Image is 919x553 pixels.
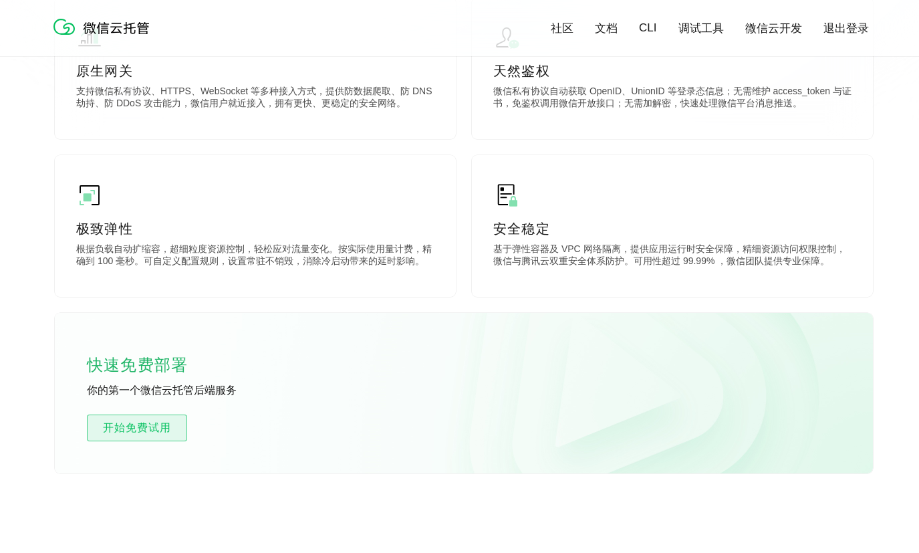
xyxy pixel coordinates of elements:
p: 天然鉴权 [493,62,851,80]
span: 开始免费试用 [88,420,186,436]
a: 微信云开发 [745,21,802,36]
p: 你的第一个微信云托管后端服务 [87,384,287,399]
p: 支持微信私有协议、HTTPS、WebSocket 等多种接入方式，提供防数据爬取、防 DNS 劫持、防 DDoS 攻击能力，微信用户就近接入，拥有更快、更稳定的安全网络。 [76,86,434,112]
p: 根据负载自动扩缩容，超细粒度资源控制，轻松应对流量变化。按实际使用量计费，精确到 100 毫秒。可自定义配置规则，设置常驻不销毁，消除冷启动带来的延时影响。 [76,243,434,270]
a: CLI [639,21,656,35]
a: 退出登录 [823,21,869,36]
p: 基于弹性容器及 VPC 网络隔离，提供应用运行时安全保障，精细资源访问权限控制，微信与腾讯云双重安全体系防护。可用性超过 99.99% ，微信团队提供专业保障。 [493,243,851,270]
img: 微信云托管 [51,13,158,40]
p: 快速免费部署 [87,352,221,378]
p: 原生网关 [76,62,434,80]
p: 微信私有协议自动获取 OpenID、UnionID 等登录态信息；无需维护 access_token 与证书，免鉴权调用微信开放接口；无需加解密，快速处理微信平台消息推送。 [493,86,851,112]
a: 社区 [551,21,573,36]
a: 文档 [595,21,618,36]
a: 调试工具 [678,21,724,36]
p: 安全稳定 [493,219,851,238]
p: 极致弹性 [76,219,434,238]
a: 微信云托管 [51,31,158,42]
